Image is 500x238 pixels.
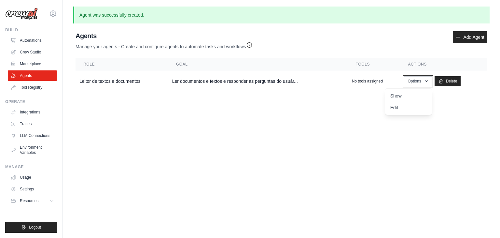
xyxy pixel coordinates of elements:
a: Crew Studio [8,47,57,57]
a: Add Agent [453,31,487,43]
a: Environment Variables [8,142,57,158]
h2: Agents [76,31,253,40]
a: Tool Registry [8,82,57,93]
th: Role [76,58,168,71]
a: Marketplace [8,59,57,69]
a: Traces [8,119,57,129]
div: Operate [5,99,57,104]
p: Agent was successfully created. [73,7,490,23]
a: LLM Connections [8,130,57,141]
a: Automations [8,35,57,46]
span: Logout [29,225,41,230]
p: No tools assigned [352,79,383,84]
div: Build [5,27,57,33]
th: Actions [400,58,487,71]
td: Ler documentos e textos e responder as perguntas do usuár... [168,71,348,92]
img: Logo [5,7,38,20]
a: Delete [435,76,461,86]
a: Edit [385,102,432,113]
button: Options [404,76,432,86]
div: Manage [5,164,57,170]
p: Manage your agents - Create and configure agents to automate tasks and workflows [76,40,253,50]
th: Goal [168,58,348,71]
a: Settings [8,184,57,194]
a: Agents [8,70,57,81]
a: Integrations [8,107,57,117]
button: Resources [8,196,57,206]
span: Resources [20,198,38,203]
a: Show [385,90,432,102]
a: Usage [8,172,57,183]
td: Leitor de textos e documentos [76,71,168,92]
button: Logout [5,222,57,233]
th: Tools [348,58,400,71]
